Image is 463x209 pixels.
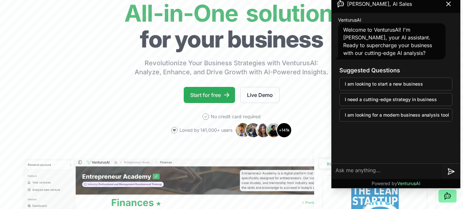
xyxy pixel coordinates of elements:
img: Avatar 4 [266,122,282,138]
span: Welcome to VenturusAI! I'm [PERSON_NAME], your AI assistant. Ready to supercharge your business w... [343,26,432,56]
img: Avatar 3 [256,122,271,138]
span: VenturusAI [338,17,361,23]
a: Start for free [184,87,235,103]
span: VenturusAI [397,181,420,186]
a: Live Demo [240,87,280,103]
button: I am looking to start a new business [339,78,452,90]
img: Avatar 1 [235,122,251,138]
h3: Suggested Questions [339,66,452,75]
p: Powered by [372,180,420,187]
button: I need a cutting-edge strategy in business [339,93,452,106]
img: Avatar 2 [245,122,261,138]
button: I am looking for a modern business analysis tool [339,109,452,121]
